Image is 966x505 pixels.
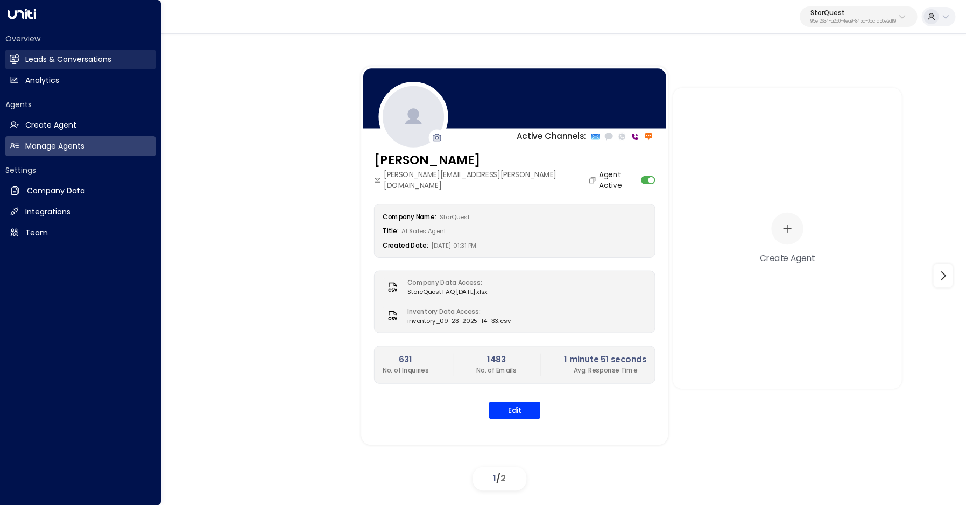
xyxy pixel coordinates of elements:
[5,165,156,176] h2: Settings
[5,223,156,243] a: Team
[588,176,599,184] button: Copy
[800,6,917,27] button: StorQuest95e12634-a2b0-4ea9-845a-0bcfa50e2d19
[431,241,476,249] span: [DATE] 01:31 PM
[25,206,70,218] h2: Integrations
[5,115,156,135] a: Create Agent
[383,366,429,375] p: No. of Inquiries
[439,212,469,221] span: StorQuest
[407,316,511,325] span: inventory_09-23-2025-14-33.csv
[489,401,540,418] button: Edit
[500,472,506,485] span: 2
[473,467,526,490] div: /
[407,307,505,316] label: Inventory Data Access:
[383,241,428,249] label: Created Date:
[25,54,111,65] h2: Leads & Conversations
[407,278,482,287] label: Company Data Access:
[493,472,496,485] span: 1
[810,10,896,16] p: StorQuest
[517,130,586,143] p: Active Channels:
[476,353,516,366] h2: 1483
[5,181,156,201] a: Company Data
[374,169,599,191] div: [PERSON_NAME][EMAIL_ADDRESS][PERSON_NAME][DOMAIN_NAME]
[25,141,84,152] h2: Manage Agents
[599,169,638,191] label: Agent Active
[374,151,599,169] h3: [PERSON_NAME]
[401,226,446,235] span: AI Sales Agent
[476,366,516,375] p: No. of Emails
[5,202,156,222] a: Integrations
[564,353,646,366] h2: 1 minute 51 seconds
[760,251,815,264] div: Create Agent
[5,71,156,90] a: Analytics
[383,353,429,366] h2: 631
[383,212,436,221] label: Company Name:
[25,75,59,86] h2: Analytics
[5,50,156,69] a: Leads & Conversations
[5,99,156,110] h2: Agents
[25,120,76,131] h2: Create Agent
[25,227,48,239] h2: Team
[5,136,156,156] a: Manage Agents
[27,185,85,197] h2: Company Data
[564,366,646,375] p: Avg. Response Time
[407,287,487,296] span: StoreQuest FAQ [DATE]xlsx
[810,19,896,24] p: 95e12634-a2b0-4ea9-845a-0bcfa50e2d19
[5,33,156,44] h2: Overview
[383,226,398,235] label: Title:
